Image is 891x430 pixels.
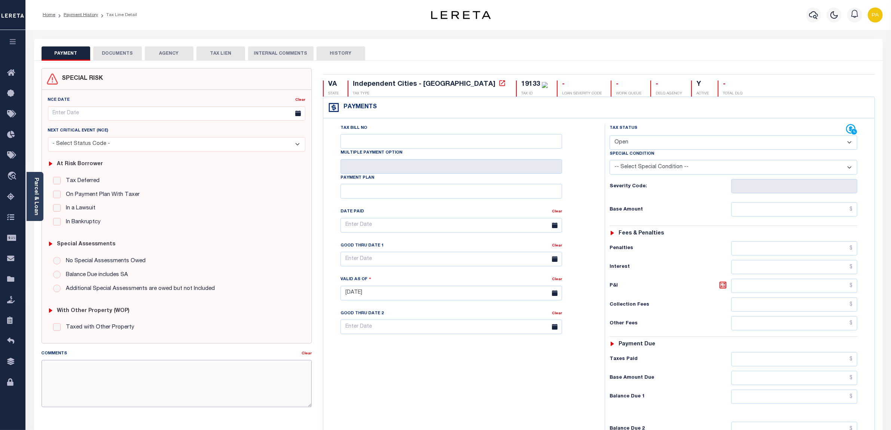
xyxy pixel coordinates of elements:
[340,104,377,111] h4: Payments
[610,394,731,400] h6: Balance Due 1
[341,252,562,266] input: Enter Date
[610,125,637,131] label: Tax Status
[696,81,709,89] div: Y
[562,81,602,89] div: -
[731,390,858,404] input: $
[656,91,682,97] p: DELQ AGENCY
[42,351,67,357] label: Comments
[353,81,495,88] div: Independent Cities - [GEOGRAPHIC_DATA]
[723,81,742,89] div: -
[731,241,858,255] input: $
[57,161,103,167] h6: At Risk Borrower
[868,7,883,22] img: svg+xml;base64,PHN2ZyB4bWxucz0iaHR0cDovL3d3dy53My5vcmcvMjAwMC9zdmciIHBvaW50ZXItZXZlbnRzPSJub25lIi...
[341,320,562,334] input: Enter Date
[610,184,731,190] h6: Severity Code:
[723,91,742,97] p: TOTAL DLQ
[610,264,731,270] h6: Interest
[302,352,312,355] a: Clear
[616,81,641,89] div: -
[656,81,682,89] div: -
[7,172,19,181] i: travel_explore
[93,46,142,61] button: DOCUMENTS
[341,125,367,131] label: Tax Bill No
[48,128,109,134] label: Next Critical Event (NCE)
[33,178,39,215] a: Parcel & Loan
[610,375,731,381] h6: Base Amount Due
[64,13,98,17] a: Payment History
[552,210,562,214] a: Clear
[616,91,641,97] p: WORK QUEUE
[62,177,100,185] label: Tax Deferred
[562,91,602,97] p: LOAN SEVERITY CODE
[552,244,562,248] a: Clear
[341,243,384,249] label: Good Thru Date 1
[317,46,365,61] button: HISTORY
[521,81,540,88] div: 19133
[610,356,731,362] h6: Taxes Paid
[328,91,339,97] p: STATE
[610,151,654,157] label: Special Condition
[328,81,339,89] div: VA
[58,75,103,82] h4: SPECIAL RISK
[62,285,215,293] label: Additional Special Assessments are owed but not Included
[248,46,314,61] button: INTERNAL COMMENTS
[341,218,562,233] input: Enter Date
[341,175,374,181] label: Payment Plan
[542,82,548,88] img: check-icon-green.svg
[431,11,491,19] img: logo-dark.svg
[731,352,858,366] input: $
[610,207,731,213] h6: Base Amount
[353,91,507,97] p: TAX TYPE
[341,150,402,156] label: Multiple Payment Option
[62,271,128,279] label: Balance Due includes SA
[619,230,664,237] h6: Fees & Penalties
[610,321,731,327] h6: Other Fees
[341,209,364,215] label: Date Paid
[341,276,371,283] label: Valid as Of
[57,241,115,248] h6: Special Assessments
[43,13,55,17] a: Home
[57,308,129,314] h6: with Other Property (WOP)
[696,91,709,97] p: ACTIVE
[341,286,562,300] input: Enter Date
[62,257,146,266] label: No Special Assessments Owed
[196,46,245,61] button: TAX LIEN
[731,371,858,385] input: $
[62,191,140,199] label: On Payment Plan With Taxer
[42,46,90,61] button: PAYMENT
[731,279,858,293] input: $
[731,202,858,216] input: $
[731,260,858,274] input: $
[145,46,193,61] button: AGENCY
[295,98,305,102] a: Clear
[731,297,858,312] input: $
[62,204,95,213] label: In a Lawsuit
[552,278,562,281] a: Clear
[610,281,731,291] h6: P&I
[48,97,70,103] label: NCE Date
[98,12,137,18] li: Tax Line Detail
[62,323,134,332] label: Taxed with Other Property
[552,312,562,315] a: Clear
[610,245,731,251] h6: Penalties
[731,316,858,330] input: $
[610,302,731,308] h6: Collection Fees
[619,341,655,348] h6: Payment due
[48,106,306,121] input: Enter Date
[521,91,548,97] p: TAX ID
[62,218,101,227] label: In Bankruptcy
[341,311,384,317] label: Good Thru Date 2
